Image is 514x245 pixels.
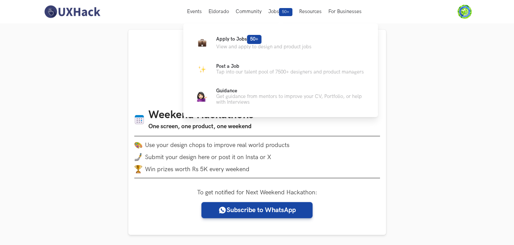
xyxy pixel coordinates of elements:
[458,5,472,19] img: Your profile pic
[197,189,317,196] label: To get notified for Next Weekend Hackathon:
[194,61,367,77] a: ParkingPost a JobTap into our talent pool of 7500+ designers and product managers
[216,88,237,94] span: Guidance
[197,92,207,102] img: Guidance
[42,5,102,19] img: UXHack-logo.png
[145,154,271,161] span: Submit your design here or post it on Insta or X
[279,8,292,16] span: 50+
[134,165,142,173] img: trophy.png
[134,141,380,149] li: Use your design chops to improve real world products
[216,63,239,69] span: Post a Job
[134,141,142,149] img: palette.png
[201,202,313,218] a: Subscribe to WhatsApp
[198,65,206,73] img: Parking
[134,114,144,125] img: Calendar icon
[148,122,253,131] h3: One screen, one product, one weekend
[134,165,380,173] li: Win prizes worth Rs 5K every weekend
[216,69,364,75] p: Tap into our talent pool of 7500+ designers and product managers
[194,88,367,105] a: GuidanceGuidanceGet guidance from mentors to improve your CV, Portfolio, or help with Interviews
[216,94,367,105] p: Get guidance from mentors to improve your CV, Portfolio, or help with Interviews
[134,153,142,161] img: mobile-in-hand.png
[247,35,262,44] span: 50+
[216,44,312,50] p: View and apply to design and product jobs
[216,36,262,42] span: Apply to Jobs
[194,34,367,50] a: BriefcaseApply to Jobs50+View and apply to design and product jobs
[148,109,253,122] h1: Weekend Hackathons
[198,38,206,47] img: Briefcase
